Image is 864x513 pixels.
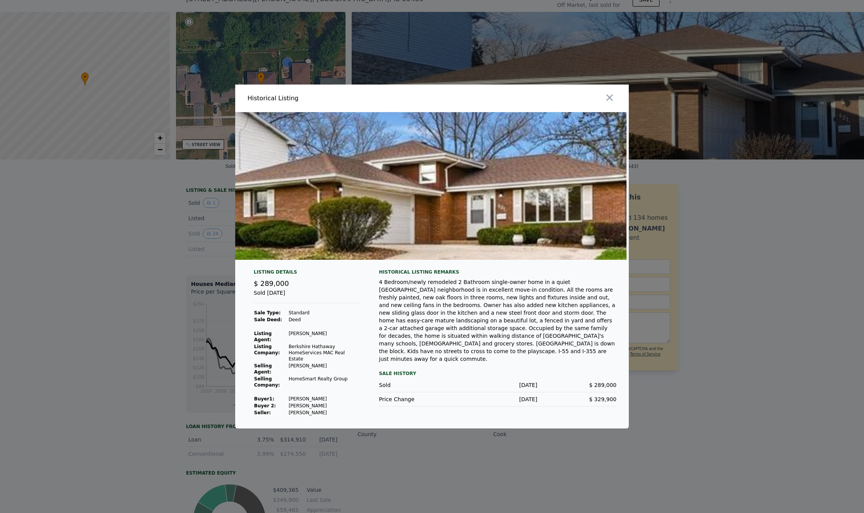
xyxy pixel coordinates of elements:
strong: Sale Deed: [254,317,282,322]
strong: Selling Company: [254,376,280,388]
td: HomeSmart Realty Group [288,375,361,388]
strong: Sale Type: [254,310,281,315]
td: Berkshire Hathaway HomeServices MAC Real Estate [288,343,361,362]
span: $ 329,900 [589,396,616,402]
td: [PERSON_NAME] [288,402,361,409]
div: Sale History [379,369,616,378]
strong: Listing Agent: [254,331,272,342]
td: [PERSON_NAME] [288,362,361,375]
span: $ 289,000 [589,382,616,388]
td: Deed [288,316,361,323]
div: Listing Details [254,269,361,278]
strong: Buyer 1 : [254,396,274,402]
strong: Buyer 2: [254,403,276,408]
td: Standard [288,309,361,316]
strong: Listing Company: [254,344,280,355]
td: [PERSON_NAME] [288,330,361,343]
div: Price Change [379,395,458,403]
strong: Seller : [254,410,271,415]
div: Sold [379,381,458,389]
img: Property Img [219,112,626,260]
td: [PERSON_NAME] [288,409,361,416]
span: $ 289,000 [254,279,289,287]
div: 4 Bedroom/newly remodeled 2 Bathroom single-owner home in a quiet [GEOGRAPHIC_DATA] neighborhood ... [379,278,616,363]
div: Historical Listing [248,94,429,103]
div: [DATE] [458,381,537,389]
td: [PERSON_NAME] [288,395,361,402]
div: [DATE] [458,395,537,403]
div: Historical Listing remarks [379,269,616,275]
strong: Selling Agent: [254,363,272,375]
div: Sold [DATE] [254,289,361,303]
